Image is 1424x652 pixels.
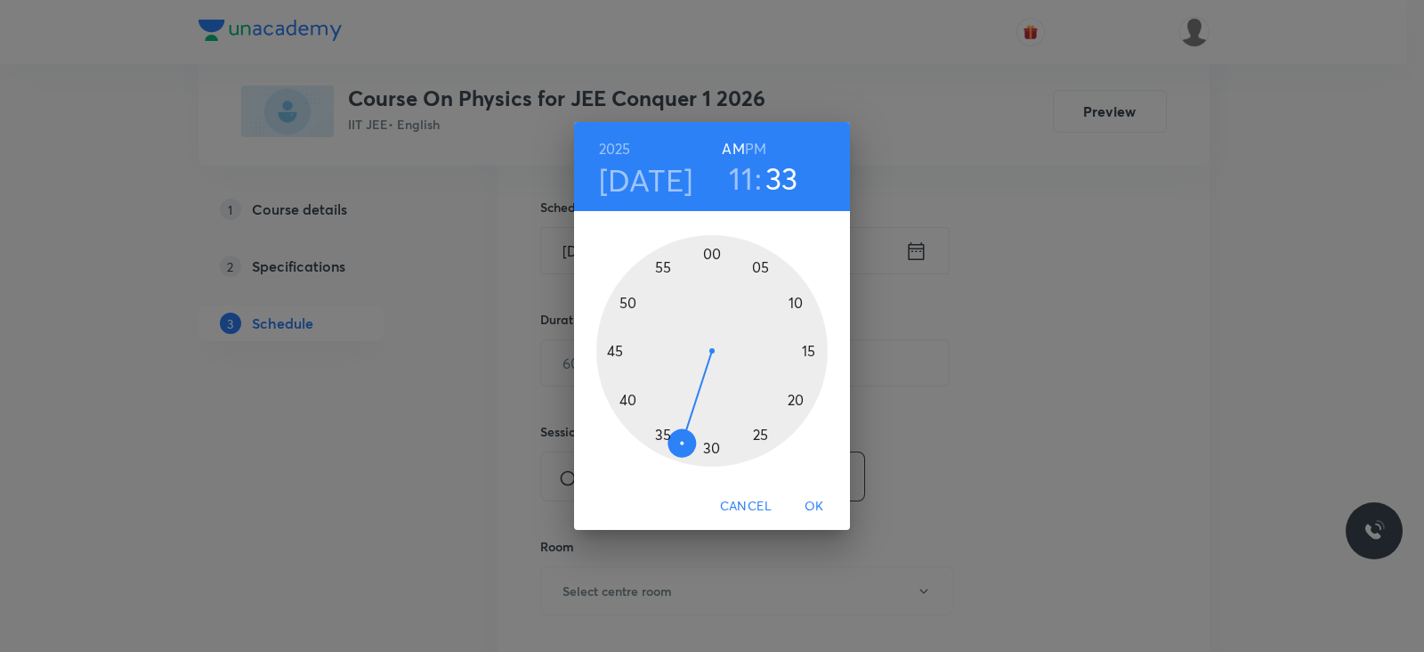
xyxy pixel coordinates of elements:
button: AM [722,136,744,161]
button: 2025 [599,136,631,161]
span: Cancel [720,495,772,518]
button: Cancel [713,490,779,523]
button: [DATE] [599,161,693,199]
button: PM [745,136,766,161]
span: OK [793,495,836,518]
h3: : [755,159,762,197]
button: 33 [765,159,798,197]
button: OK [786,490,843,523]
button: 11 [729,159,753,197]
